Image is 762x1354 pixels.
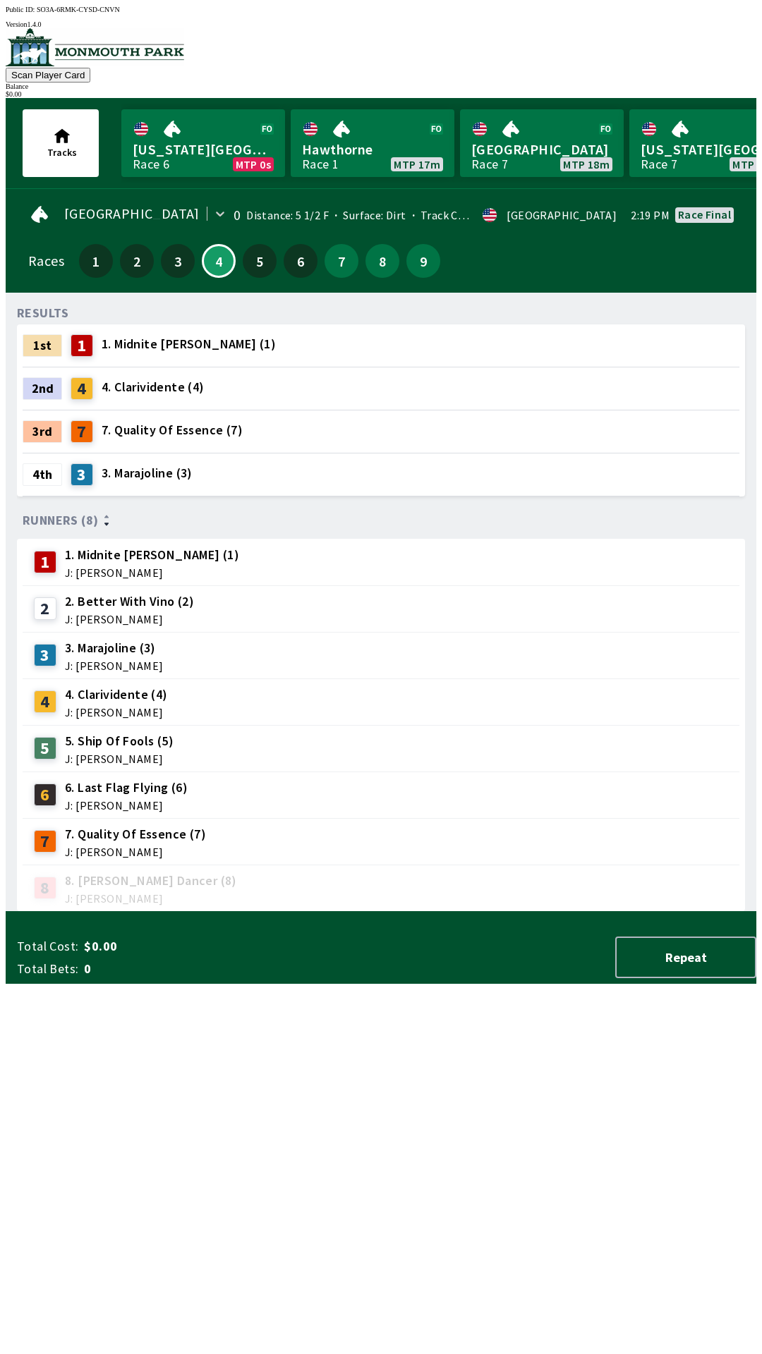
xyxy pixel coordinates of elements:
span: 9 [410,256,437,266]
div: 8 [34,877,56,899]
span: 0 [84,960,306,977]
a: [US_STATE][GEOGRAPHIC_DATA]Race 6MTP 0s [121,109,285,177]
span: 7. Quality Of Essence (7) [102,421,243,439]
div: 7 [34,830,56,853]
div: Race 6 [133,159,169,170]
span: J: [PERSON_NAME] [65,893,237,904]
span: 3 [164,256,191,266]
div: Runners (8) [23,513,739,527]
span: 8. [PERSON_NAME] Dancer (8) [65,872,237,890]
span: Tracks [47,146,77,159]
span: 4 [207,257,231,264]
span: Total Bets: [17,960,78,977]
span: 7 [328,256,355,266]
div: Race 1 [302,159,339,170]
div: Public ID: [6,6,756,13]
span: SO3A-6RMK-CYSD-CNVN [37,6,120,13]
button: 8 [365,244,399,278]
button: Repeat [615,937,756,978]
div: [GEOGRAPHIC_DATA] [507,209,617,221]
button: 5 [243,244,277,278]
span: 2 [123,256,150,266]
span: 4. Clarividente (4) [65,685,168,704]
span: 8 [369,256,396,266]
div: Race 7 [471,159,508,170]
span: 5 [246,256,273,266]
span: 1 [83,256,109,266]
span: 6 [287,256,314,266]
a: [GEOGRAPHIC_DATA]Race 7MTP 18m [460,109,624,177]
span: Distance: 5 1/2 F [246,208,329,222]
div: $ 0.00 [6,90,756,98]
button: 7 [325,244,358,278]
div: 4 [34,690,56,713]
div: 2 [34,597,56,620]
div: Version 1.4.0 [6,20,756,28]
div: 3 [34,644,56,666]
div: 3rd [23,420,62,443]
div: 4th [23,463,62,486]
span: J: [PERSON_NAME] [65,846,206,858]
button: Scan Player Card [6,68,90,83]
div: 1st [23,334,62,357]
span: Hawthorne [302,140,443,159]
span: J: [PERSON_NAME] [65,614,194,625]
div: 1 [71,334,93,357]
div: 6 [34,783,56,806]
span: $0.00 [84,938,306,955]
span: Runners (8) [23,515,98,526]
div: Races [28,255,64,267]
div: Race 7 [641,159,677,170]
span: 2. Better With Vino (2) [65,592,194,611]
span: [GEOGRAPHIC_DATA] [471,140,612,159]
span: J: [PERSON_NAME] [65,800,188,811]
span: 7. Quality Of Essence (7) [65,825,206,843]
div: Balance [6,83,756,90]
span: 1. Midnite [PERSON_NAME] (1) [102,335,276,353]
span: J: [PERSON_NAME] [65,567,239,578]
div: 4 [71,377,93,400]
span: Total Cost: [17,938,78,955]
a: HawthorneRace 1MTP 17m [291,109,454,177]
button: 9 [406,244,440,278]
span: Track Condition: Firm [406,208,531,222]
span: [US_STATE][GEOGRAPHIC_DATA] [133,140,274,159]
button: 2 [120,244,154,278]
span: J: [PERSON_NAME] [65,753,174,764]
span: Surface: Dirt [329,208,406,222]
button: 1 [79,244,113,278]
span: J: [PERSON_NAME] [65,660,163,671]
div: 7 [71,420,93,443]
span: MTP 17m [394,159,440,170]
span: MTP 0s [236,159,271,170]
span: 5. Ship Of Fools (5) [65,732,174,750]
div: 5 [34,737,56,760]
button: 4 [202,244,236,278]
div: RESULTS [17,307,69,319]
img: venue logo [6,28,184,66]
span: 3. Marajoline (3) [65,639,163,657]
span: 1. Midnite [PERSON_NAME] (1) [65,546,239,564]
div: 0 [234,209,241,221]
span: Repeat [628,949,744,965]
button: Tracks [23,109,99,177]
div: 2nd [23,377,62,400]
span: MTP 18m [563,159,610,170]
button: 6 [284,244,317,278]
span: 6. Last Flag Flying (6) [65,779,188,797]
div: 3 [71,463,93,486]
div: Race final [678,209,731,220]
div: 1 [34,551,56,573]
span: 2:19 PM [631,209,670,221]
span: [GEOGRAPHIC_DATA] [64,208,200,219]
span: 3. Marajoline (3) [102,464,193,482]
button: 3 [161,244,195,278]
span: J: [PERSON_NAME] [65,707,168,718]
span: 4. Clarividente (4) [102,378,205,396]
